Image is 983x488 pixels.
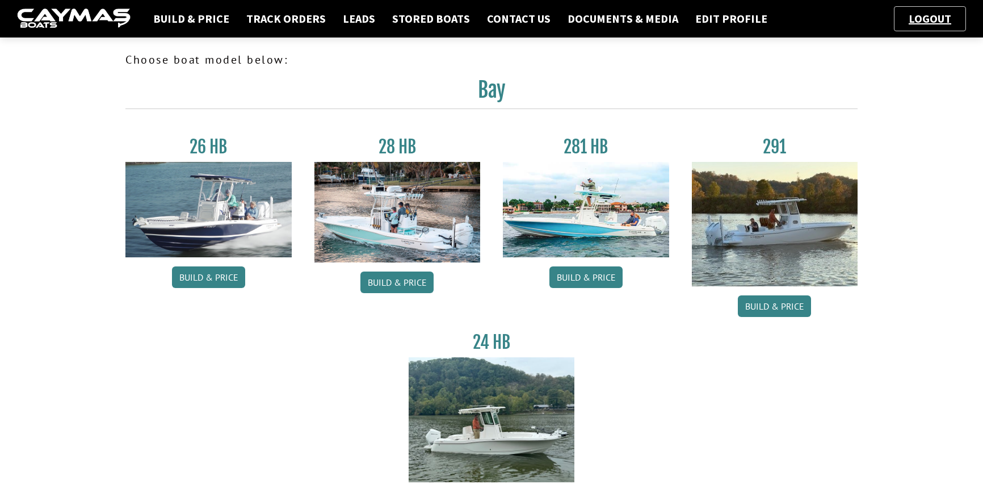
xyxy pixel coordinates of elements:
[562,11,684,26] a: Documents & Media
[549,266,623,288] a: Build & Price
[314,162,481,262] img: 28_hb_thumbnail_for_caymas_connect.jpg
[337,11,381,26] a: Leads
[409,332,575,353] h3: 24 HB
[692,136,858,157] h3: 291
[125,51,858,68] p: Choose boat model below:
[692,162,858,286] img: 291_Thumbnail.jpg
[125,77,858,109] h2: Bay
[125,162,292,257] img: 26_new_photo_resized.jpg
[314,136,481,157] h3: 28 HB
[738,295,811,317] a: Build & Price
[125,136,292,157] h3: 26 HB
[172,266,245,288] a: Build & Price
[690,11,773,26] a: Edit Profile
[503,162,669,257] img: 28-hb-twin.jpg
[148,11,235,26] a: Build & Price
[409,357,575,482] img: 24_HB_thumbnail.jpg
[903,11,957,26] a: Logout
[360,272,434,293] a: Build & Price
[503,136,669,157] h3: 281 HB
[481,11,556,26] a: Contact Us
[241,11,331,26] a: Track Orders
[387,11,476,26] a: Stored Boats
[17,9,131,30] img: caymas-dealer-connect-2ed40d3bc7270c1d8d7ffb4b79bf05adc795679939227970def78ec6f6c03838.gif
